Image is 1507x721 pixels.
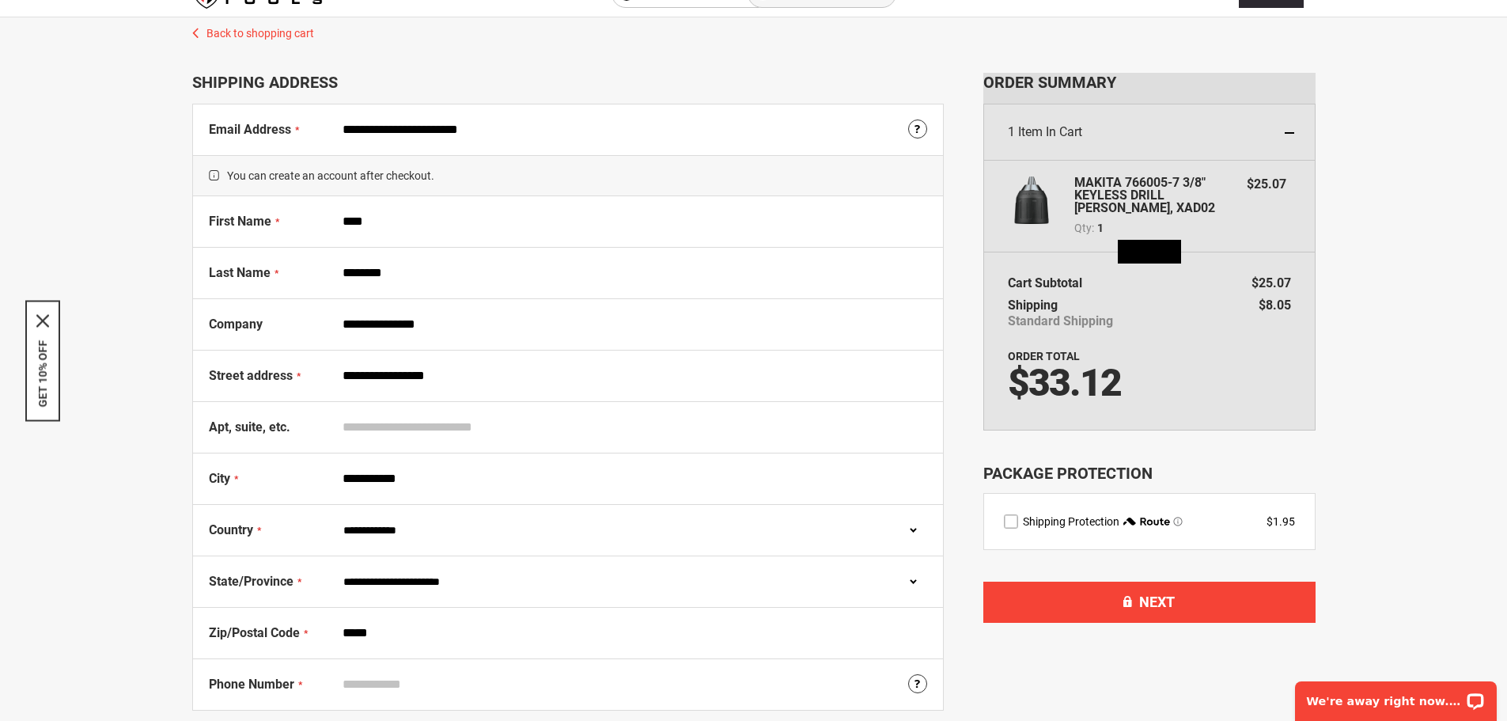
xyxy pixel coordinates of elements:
div: $1.95 [1267,514,1295,529]
span: You can create an account after checkout. [193,155,943,196]
img: Loading... [1118,240,1181,264]
a: Back to shopping cart [176,17,1331,41]
span: First Name [209,214,271,229]
div: Package Protection [983,462,1316,485]
div: Shipping Address [192,73,944,92]
span: Country [209,522,253,537]
iframe: LiveChat chat widget [1285,671,1507,721]
span: Next [1139,594,1175,610]
span: Last Name [209,265,271,280]
span: Learn more [1173,517,1183,526]
span: Street address [209,368,293,383]
span: State/Province [209,574,293,589]
span: Apt, suite, etc. [209,419,290,434]
span: Zip/Postal Code [209,625,300,640]
span: Phone Number [209,677,294,692]
svg: close icon [36,314,49,327]
span: Shipping Protection [1023,515,1119,528]
button: GET 10% OFF [36,340,49,407]
span: City [209,471,230,486]
span: Company [209,317,263,332]
span: Email Address [209,122,291,137]
button: Close [36,314,49,327]
button: Next [983,582,1316,623]
div: route shipping protection selector element [1004,514,1295,529]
